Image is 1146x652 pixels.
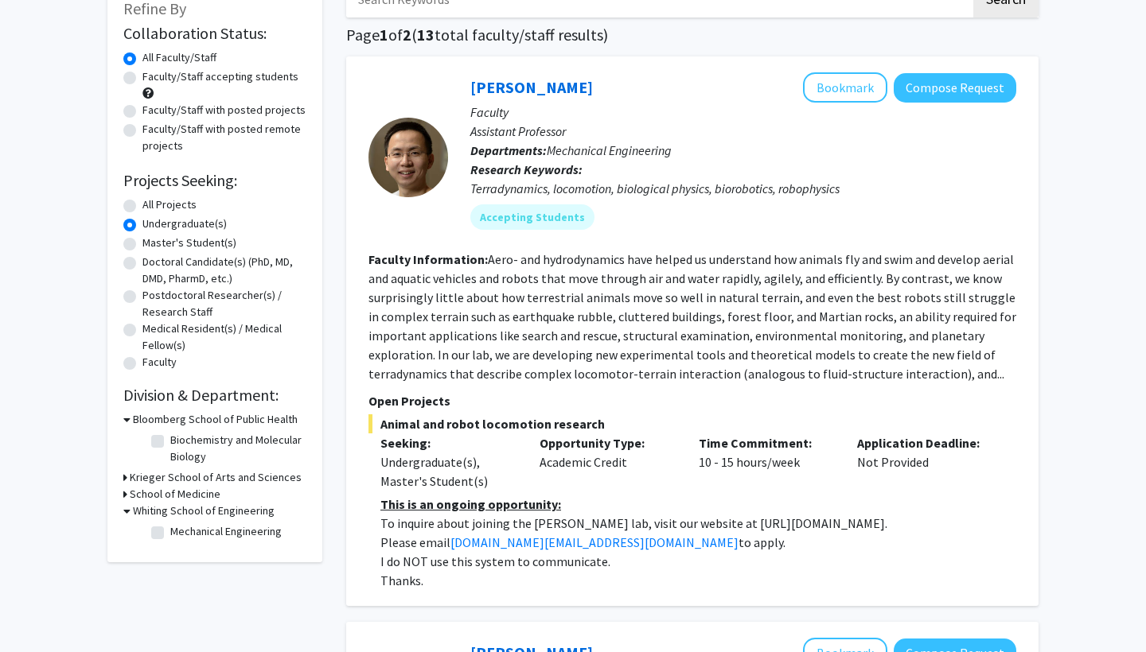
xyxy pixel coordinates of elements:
[142,102,306,118] label: Faculty/Staff with posted projects
[547,142,672,158] span: Mechanical Engineering
[123,24,306,43] h2: Collaboration Status:
[470,103,1016,122] p: Faculty
[380,452,516,491] div: Undergraduate(s), Master's Student(s)
[417,25,435,45] span: 13
[470,122,1016,141] p: Assistant Professor
[380,571,1016,590] p: Thanks.
[368,251,488,267] b: Faculty Information:
[450,534,739,550] a: [DOMAIN_NAME][EMAIL_ADDRESS][DOMAIN_NAME]
[142,235,236,251] label: Master's Student(s)
[123,386,306,405] h2: Division & Department:
[130,469,302,486] h3: Krieger School of Arts and Sciences
[540,433,675,452] p: Opportunity Type:
[368,251,1016,382] fg-read-more: Aero- and hydrodynamics have helped us understand how animals fly and swim and develop aerial and...
[170,523,282,540] label: Mechanical Engineering
[380,533,1016,552] p: Please email to apply.
[470,142,547,158] b: Departments:
[528,433,687,491] div: Academic Credit
[380,552,1016,571] p: I do NOT use this system to communicate.
[380,496,561,512] u: This is an ongoing opportunity:
[133,503,275,519] h3: Whiting School of Engineering
[142,287,306,320] label: Postdoctoral Researcher(s) / Research Staff
[142,320,306,354] label: Medical Resident(s) / Medical Fellow(s)
[142,121,306,154] label: Faculty/Staff with posted remote projects
[857,433,992,452] p: Application Deadline:
[142,196,197,213] label: All Projects
[687,433,846,491] div: 10 - 15 hours/week
[142,215,227,232] label: Undergraduate(s)
[142,68,298,85] label: Faculty/Staff accepting students
[368,391,1016,410] p: Open Projects
[894,73,1016,103] button: Compose Request to Chen Li
[123,171,306,190] h2: Projects Seeking:
[845,433,1004,491] div: Not Provided
[12,580,68,640] iframe: Chat
[470,179,1016,198] div: Terradynamics, locomotion, biological physics, biorobotics, robophysics
[380,25,388,45] span: 1
[130,486,220,503] h3: School of Medicine
[142,354,177,371] label: Faculty
[380,514,1016,533] p: To inquire about joining the [PERSON_NAME] lab, visit our website at [URL][DOMAIN_NAME].
[170,432,302,465] label: Biochemistry and Molecular Biology
[368,414,1016,433] span: Animal and robot locomotion research
[380,433,516,452] p: Seeking:
[470,161,583,177] b: Research Keywords:
[142,254,306,287] label: Doctoral Candidate(s) (PhD, MD, DMD, PharmD, etc.)
[803,72,887,103] button: Add Chen Li to Bookmarks
[470,77,593,97] a: [PERSON_NAME]
[699,433,834,452] p: Time Commitment:
[142,49,216,66] label: All Faculty/Staff
[133,411,298,428] h3: Bloomberg School of Public Health
[470,204,594,230] mat-chip: Accepting Students
[346,25,1039,45] h1: Page of ( total faculty/staff results)
[403,25,411,45] span: 2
